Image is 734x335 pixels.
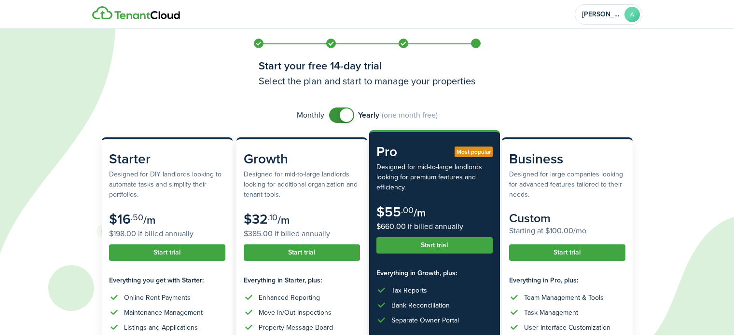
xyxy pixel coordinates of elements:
[259,322,333,333] div: Property Message Board
[244,244,360,261] button: Start trial
[277,212,290,228] subscription-pricing-card-price-period: /m
[244,228,360,240] subscription-pricing-card-price-annual: $385.00 if billed annually
[259,308,332,318] div: Move In/Out Inspections
[109,275,225,285] subscription-pricing-card-features-title: Everything you get with Starter:
[109,244,225,261] button: Start trial
[376,268,493,278] subscription-pricing-card-features-title: Everything in Growth, plus:
[244,275,360,285] subscription-pricing-card-features-title: Everything in Starter, plus:
[259,74,476,88] h3: Select the plan and start to manage your properties
[524,322,610,333] div: User-Interface Customization
[376,221,493,232] subscription-pricing-card-price-annual: $660.00 if billed annually
[109,228,225,240] subscription-pricing-card-price-annual: $198.00 if billed annually
[259,293,320,303] div: Enhanced Reporting
[244,169,360,200] subscription-pricing-card-description: Designed for mid-to-large landlords looking for additional organization and tenant tools.
[401,204,414,216] subscription-pricing-card-price-cents: .00
[509,225,625,237] subscription-pricing-card-price-annual: Starting at $100.00/mo
[109,209,131,229] subscription-pricing-card-price-amount: $16
[244,149,360,169] subscription-pricing-card-title: Growth
[509,244,625,261] button: Start trial
[391,300,450,310] div: Bank Reconciliation
[244,209,268,229] subscription-pricing-card-price-amount: $32
[143,212,155,228] subscription-pricing-card-price-period: /m
[457,147,491,156] span: Most popular
[259,58,476,74] h1: Start your free 14-day trial
[509,275,625,285] subscription-pricing-card-features-title: Everything in Pro, plus:
[376,142,493,162] subscription-pricing-card-title: Pro
[297,109,324,121] span: Monthly
[509,209,551,227] subscription-pricing-card-price-amount: Custom
[509,169,625,200] subscription-pricing-card-description: Designed for large companies looking for advanced features tailored to their needs.
[131,211,143,224] subscription-pricing-card-price-cents: .50
[376,237,493,254] button: Start trial
[124,322,198,333] div: Listings and Applications
[124,293,191,303] div: Online Rent Payments
[509,149,625,169] subscription-pricing-card-title: Business
[391,285,427,295] div: Tax Reports
[376,202,401,222] subscription-pricing-card-price-amount: $55
[109,169,225,200] subscription-pricing-card-description: Designed for DIY landlords looking to automate tasks and simplify their portfolios.
[524,308,578,318] div: Task Management
[524,293,604,303] div: Team Management & Tools
[391,315,459,325] div: Separate Owner Portal
[109,149,225,169] subscription-pricing-card-title: Starter
[268,211,277,224] subscription-pricing-card-price-cents: .10
[575,4,642,25] button: Open menu
[124,308,203,318] div: Maintenance Management
[92,6,180,20] img: Logo
[624,7,640,22] avatar-text: A
[582,11,621,18] span: Adriana
[414,205,426,221] subscription-pricing-card-price-period: /m
[376,162,493,192] subscription-pricing-card-description: Designed for mid-to-large landlords looking for premium features and efficiency.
